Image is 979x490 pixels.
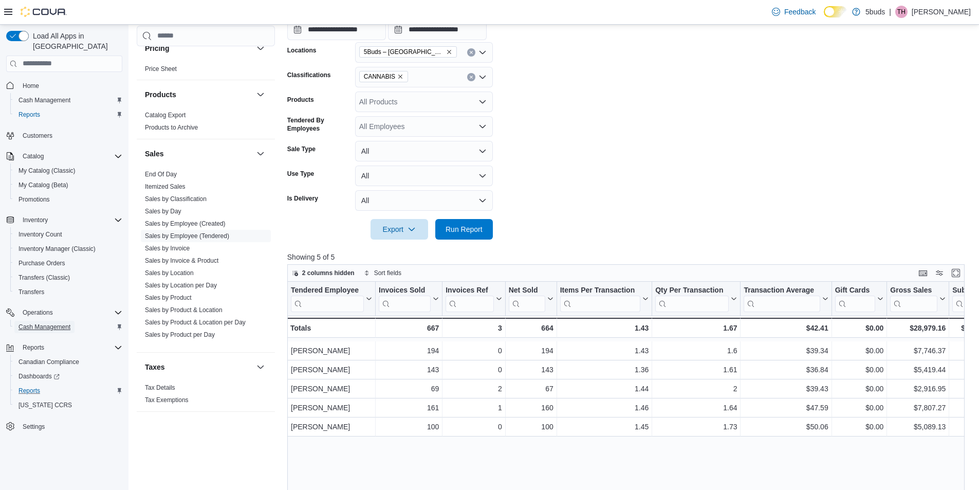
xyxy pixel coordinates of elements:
div: $36.84 [744,364,828,376]
button: Open list of options [478,98,487,106]
button: All [355,190,493,211]
input: Press the down key to open a popover containing a calendar. [287,20,386,40]
span: Dashboards [19,372,60,380]
div: Taylor Harkins [895,6,908,18]
span: My Catalog (Beta) [19,181,68,189]
div: 2 [446,383,502,395]
a: Sales by Day [145,208,181,215]
span: Reports [14,385,122,397]
span: Sales by Product & Location [145,306,223,314]
span: TH [897,6,906,18]
a: Itemized Sales [145,183,186,190]
a: Inventory Manager (Classic) [14,243,100,255]
span: Tax Details [145,384,175,392]
span: Purchase Orders [14,257,122,269]
span: Catalog Export [145,111,186,119]
a: Sales by Product & Location per Day [145,319,246,326]
a: Cash Management [14,94,75,106]
input: Dark Mode [824,6,847,17]
span: Transfers (Classic) [19,274,70,282]
div: 160 [509,402,553,414]
div: [PERSON_NAME] [291,421,372,433]
span: Products to Archive [145,123,198,132]
button: Transfers (Classic) [10,270,126,285]
div: 1.45 [560,421,649,433]
div: 1.61 [655,364,737,376]
div: $5,089.13 [890,421,946,433]
label: Classifications [287,71,331,79]
span: Cash Management [19,96,70,104]
h3: Pricing [145,43,169,53]
p: | [889,6,891,18]
div: 143 [379,364,439,376]
a: Sales by Employee (Created) [145,220,226,227]
span: CANNABIS [364,71,395,82]
button: Canadian Compliance [10,355,126,369]
p: 5buds [865,6,885,18]
button: 2 columns hidden [288,267,359,279]
span: Itemized Sales [145,183,186,191]
div: Invoices Ref [446,285,493,295]
button: My Catalog (Classic) [10,164,126,178]
span: End Of Day [145,170,177,178]
nav: Complex example [6,74,122,461]
span: Canadian Compliance [19,358,79,366]
span: Sales by Classification [145,195,207,203]
button: Gross Sales [890,285,946,312]
span: Cash Management [19,323,70,331]
span: Sales by Location [145,269,194,277]
span: Home [23,82,39,90]
button: [US_STATE] CCRS [10,398,126,412]
button: Sales [254,148,267,160]
span: Inventory [19,214,122,226]
button: Home [2,78,126,93]
div: Gift Cards [835,285,875,295]
span: Sales by Product & Location per Day [145,318,246,326]
button: All [355,166,493,186]
div: [PERSON_NAME] [291,383,372,395]
div: 1.6 [655,344,737,357]
div: $0.00 [835,322,883,334]
span: Catalog [23,152,44,160]
button: Export [371,219,428,240]
button: Items Per Transaction [560,285,649,312]
button: Open list of options [478,122,487,131]
span: CANNABIS [359,71,408,82]
span: Settings [19,420,122,432]
div: Transaction Average [744,285,820,312]
div: $0.00 [835,421,883,433]
span: 5Buds – [GEOGRAPHIC_DATA] [364,47,444,57]
a: Sales by Product & Location [145,306,223,314]
span: My Catalog (Classic) [14,165,122,177]
span: Operations [23,308,53,317]
button: Reports [19,341,48,354]
button: Run Report [435,219,493,240]
button: Reports [10,384,126,398]
button: Gift Cards [835,285,883,312]
a: Sales by Classification [145,195,207,203]
div: Totals [290,322,372,334]
button: Cash Management [10,93,126,107]
input: Press the down key to open a popover containing a calendar. [388,20,487,40]
a: Dashboards [10,369,126,384]
a: Transfers (Classic) [14,271,74,284]
span: Sales by Employee (Created) [145,220,226,228]
span: 5Buds – Meadow Lake [359,46,457,58]
div: Invoices Ref [446,285,493,312]
div: $7,807.27 [890,402,946,414]
button: Open list of options [478,48,487,57]
button: Tendered Employee [291,285,372,312]
span: My Catalog (Classic) [19,167,76,175]
div: Tendered Employee [291,285,364,295]
span: Reports [23,343,44,352]
span: Transfers [19,288,44,296]
span: Customers [23,132,52,140]
label: Tendered By Employees [287,116,351,133]
a: Home [19,80,43,92]
div: 0 [446,364,502,376]
a: Reports [14,385,44,397]
div: $42.41 [744,322,828,334]
div: 1.36 [560,364,649,376]
div: Taxes [137,382,275,411]
div: [PERSON_NAME] [291,364,372,376]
